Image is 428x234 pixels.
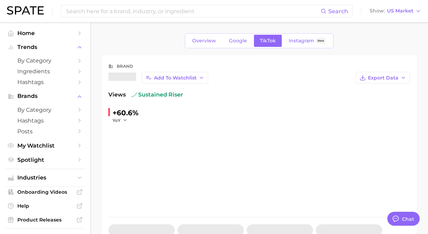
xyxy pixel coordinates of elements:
button: Industries [6,173,85,183]
span: Hashtags [17,79,73,85]
span: YoY [113,117,121,123]
a: Posts [6,126,85,137]
a: InstagramBeta [283,35,332,47]
span: Add to Watchlist [154,75,197,81]
a: Hashtags [6,77,85,87]
span: TikTok [260,38,276,44]
a: Help [6,201,85,211]
a: TikTok [254,35,282,47]
a: Home [6,28,85,39]
span: sustained riser [131,91,183,99]
span: Onboarding Videos [17,189,73,195]
a: Product Releases [6,215,85,225]
a: by Category [6,105,85,115]
button: Export Data [356,72,410,84]
button: Add to Watchlist [142,72,208,84]
span: Posts [17,128,73,135]
span: Brands [17,93,73,99]
button: Brands [6,91,85,101]
a: Overview [186,35,222,47]
span: Show [370,9,385,13]
input: Search here for a brand, industry, or ingredient [65,5,321,17]
span: by Category [17,107,73,113]
span: Trends [17,44,73,50]
button: ShowUS Market [368,7,423,16]
span: Beta [318,38,324,44]
span: Product Releases [17,217,73,223]
span: US Market [387,9,413,13]
span: Search [328,8,348,15]
span: Instagram [289,38,314,44]
a: by Category [6,55,85,66]
span: Google [229,38,247,44]
a: Google [223,35,253,47]
a: Ingredients [6,66,85,77]
div: +60.6% [113,107,139,118]
a: Hashtags [6,115,85,126]
button: YoY [113,117,127,123]
a: Onboarding Videos [6,187,85,197]
span: Hashtags [17,117,73,124]
div: brand [117,62,133,70]
span: Overview [192,38,216,44]
span: by Category [17,57,73,64]
span: Spotlight [17,157,73,163]
a: My Watchlist [6,140,85,151]
button: Trends [6,42,85,52]
a: Spotlight [6,154,85,165]
span: Views [108,91,126,99]
span: Export Data [368,75,398,81]
span: Ingredients [17,68,73,75]
span: Industries [17,175,73,181]
span: My Watchlist [17,142,73,149]
img: sustained riser [131,92,137,98]
span: Help [17,203,73,209]
img: SPATE [7,6,44,15]
span: Home [17,30,73,36]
